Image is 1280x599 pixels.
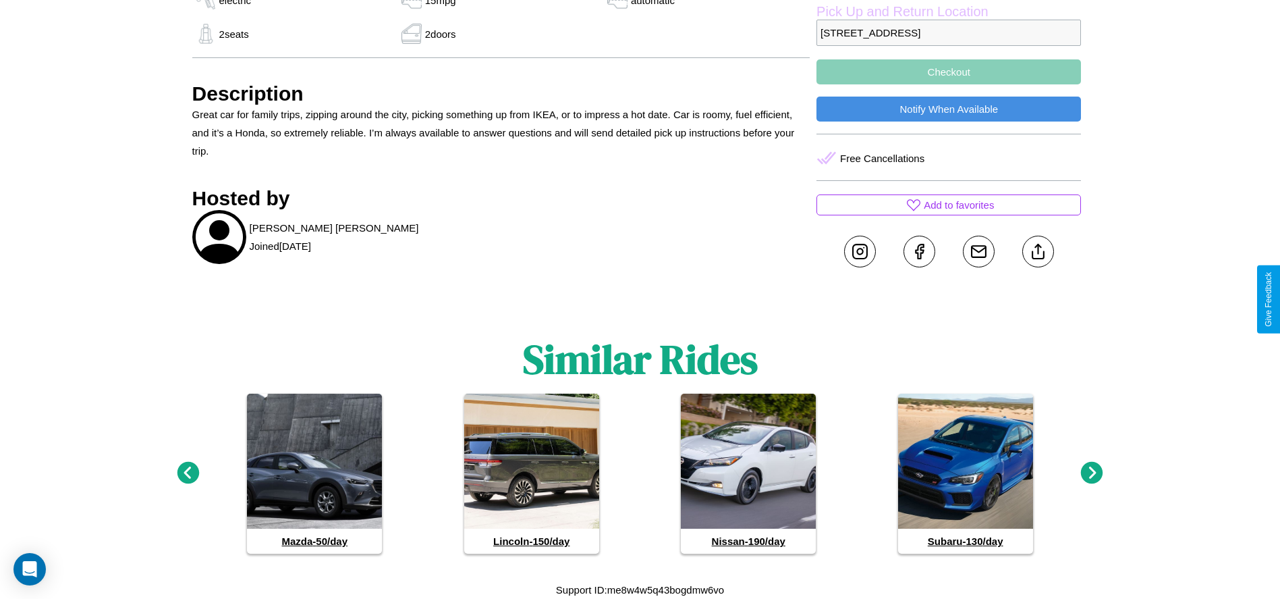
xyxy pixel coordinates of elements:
[681,529,816,554] h4: Nissan - 190 /day
[192,24,219,44] img: gas
[681,394,816,554] a: Nissan-190/day
[250,237,311,255] p: Joined [DATE]
[192,187,810,210] h3: Hosted by
[816,194,1081,215] button: Add to favorites
[464,529,599,554] h4: Lincoln - 150 /day
[398,24,425,44] img: gas
[816,4,1081,20] label: Pick Up and Return Location
[464,394,599,554] a: Lincoln-150/day
[192,105,810,160] p: Great car for family trips, zipping around the city, picking something up from IKEA, or to impres...
[840,149,924,167] p: Free Cancellations
[816,20,1081,46] p: [STREET_ADDRESS]
[13,553,46,585] div: Open Intercom Messenger
[250,219,419,237] p: [PERSON_NAME] [PERSON_NAME]
[425,25,456,43] p: 2 doors
[1264,272,1273,327] div: Give Feedback
[247,394,382,554] a: Mazda-50/day
[556,581,724,599] p: Support ID: me8w4w5q43bogdmw6vo
[192,82,810,105] h3: Description
[898,529,1033,554] h4: Subaru - 130 /day
[219,25,249,43] p: 2 seats
[816,59,1081,84] button: Checkout
[924,196,994,214] p: Add to favorites
[898,394,1033,554] a: Subaru-130/day
[247,529,382,554] h4: Mazda - 50 /day
[816,97,1081,122] button: Notify When Available
[523,332,758,387] h1: Similar Rides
